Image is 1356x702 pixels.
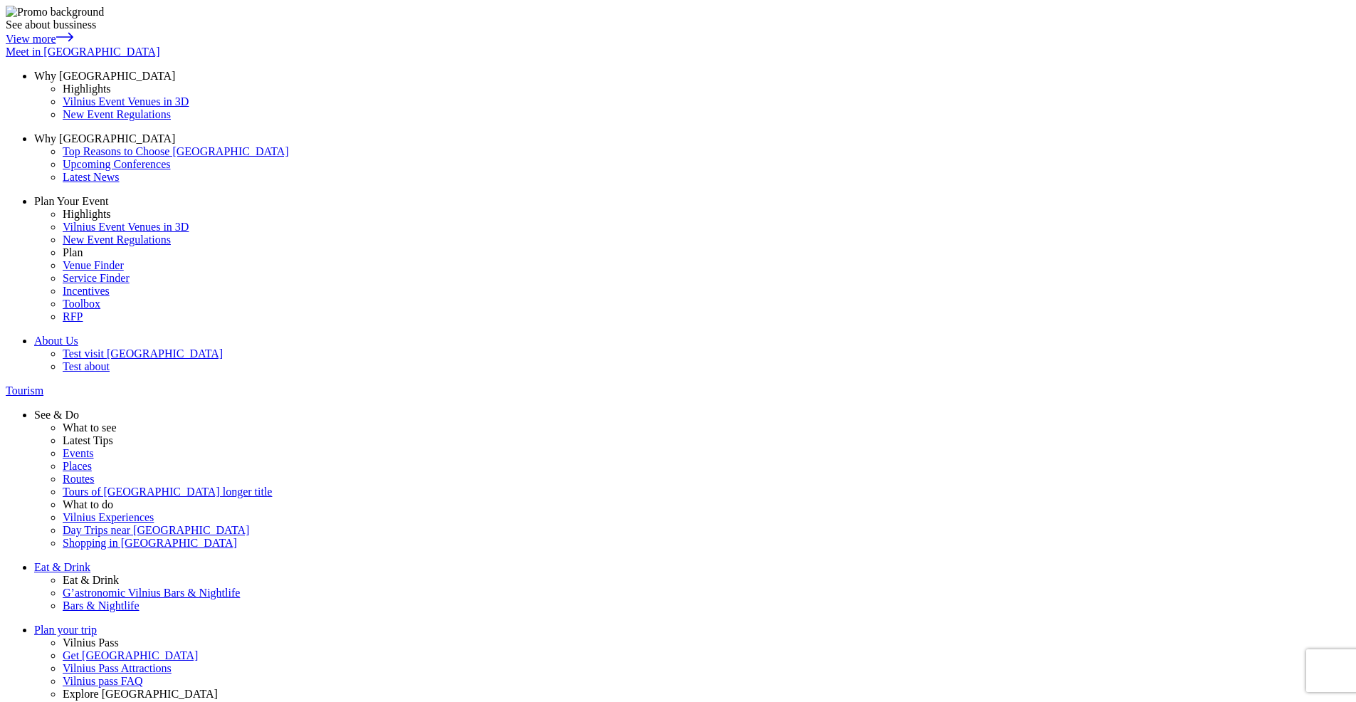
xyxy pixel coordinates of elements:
[63,360,1350,373] a: Test about
[63,688,218,700] span: Explore [GEOGRAPHIC_DATA]
[63,310,83,323] span: RFP
[63,524,249,536] span: Day Trips near [GEOGRAPHIC_DATA]
[63,234,171,246] span: New Event Regulations
[34,561,1350,574] a: Eat & Drink
[63,158,1350,171] a: Upcoming Conferences
[63,171,1350,184] a: Latest News
[63,473,1350,486] a: Routes
[63,486,272,498] span: Tours of [GEOGRAPHIC_DATA] longer title
[34,624,1350,636] a: Plan your trip
[34,132,175,145] span: Why [GEOGRAPHIC_DATA]
[63,208,111,220] span: Highlights
[63,574,119,586] span: Eat & Drink
[63,285,1350,298] a: Incentives
[6,46,159,58] span: Meet in [GEOGRAPHIC_DATA]
[63,649,1350,662] a: Get [GEOGRAPHIC_DATA]
[63,636,119,649] span: Vilnius Pass
[63,649,198,661] span: Get [GEOGRAPHIC_DATA]
[63,486,1350,498] a: Tours of [GEOGRAPHIC_DATA] longer title
[63,587,240,599] span: G’astronomic Vilnius Bars & Nightlife
[63,447,94,459] span: Events
[63,83,111,95] span: Highlights
[63,675,143,687] span: Vilnius pass FAQ
[63,511,1350,524] a: Vilnius Experiences
[63,95,189,108] span: Vilnius Event Venues in 3D
[63,347,1350,360] a: Test visit [GEOGRAPHIC_DATA]
[63,662,172,674] span: Vilnius Pass Attractions
[34,624,97,636] span: Plan your trip
[6,33,73,45] a: View more
[63,447,1350,460] a: Events
[63,298,100,310] span: Toolbox
[63,259,124,271] span: Venue Finder
[6,384,1350,397] a: Tourism
[6,19,1350,31] div: See about bussiness
[34,409,79,421] span: See & Do
[63,221,1350,234] a: Vilnius Event Venues in 3D
[63,421,117,434] span: What to see
[63,234,1350,246] a: New Event Regulations
[63,599,1350,612] a: Bars & Nightlife
[6,384,43,397] span: Tourism
[63,511,154,523] span: Vilnius Experiences
[63,460,92,472] span: Places
[6,6,104,19] img: Promo background
[34,561,90,573] span: Eat & Drink
[63,537,1350,550] a: Shopping in [GEOGRAPHIC_DATA]
[63,587,1350,599] a: G’astronomic Vilnius Bars & Nightlife
[63,460,1350,473] a: Places
[6,46,1350,58] a: Meet in [GEOGRAPHIC_DATA]
[63,675,1350,688] a: Vilnius pass FAQ
[63,498,113,510] span: What to do
[34,335,78,347] span: About Us
[6,33,56,45] span: View more
[63,434,113,446] span: Latest Tips
[63,221,189,233] span: Vilnius Event Venues in 3D
[63,524,1350,537] a: Day Trips near [GEOGRAPHIC_DATA]
[63,246,83,258] span: Plan
[63,537,237,549] span: Shopping in [GEOGRAPHIC_DATA]
[63,599,140,612] span: Bars & Nightlife
[34,70,175,82] span: Why [GEOGRAPHIC_DATA]
[63,259,1350,272] a: Venue Finder
[63,310,1350,323] a: RFP
[63,145,1350,158] a: Top Reasons to Choose [GEOGRAPHIC_DATA]
[63,473,94,485] span: Routes
[34,335,1350,347] a: About Us
[34,195,108,207] span: Plan Your Event
[63,272,1350,285] a: Service Finder
[63,298,1350,310] a: Toolbox
[63,285,110,297] span: Incentives
[63,108,1350,121] a: New Event Regulations
[63,272,130,284] span: Service Finder
[63,662,1350,675] a: Vilnius Pass Attractions
[63,95,1350,108] a: Vilnius Event Venues in 3D
[63,108,171,120] span: New Event Regulations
